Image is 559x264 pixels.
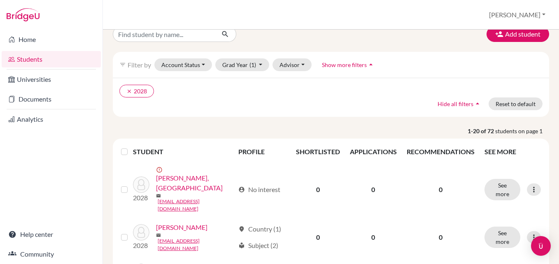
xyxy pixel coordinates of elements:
td: 0 [345,218,402,257]
i: arrow_drop_up [473,100,482,108]
th: RECOMMENDATIONS [402,142,480,162]
th: SEE MORE [480,142,546,162]
span: local_library [238,242,245,249]
strong: 1-20 of 72 [468,127,495,135]
td: 0 [291,162,345,218]
button: Add student [487,26,549,42]
span: mail [156,193,161,198]
a: [PERSON_NAME] [156,222,207,232]
a: Analytics [2,111,101,127]
img: Baloyi, Andiswa [133,176,149,193]
th: APPLICATIONS [345,142,402,162]
span: students on page 1 [495,127,549,135]
button: [PERSON_NAME] [485,7,549,23]
a: Universities [2,71,101,88]
button: Show more filtersarrow_drop_up [315,58,382,71]
span: Hide all filters [438,100,473,107]
span: account_circle [238,186,245,193]
img: Banda, Sibusisiwe [133,224,149,241]
i: filter_list [119,61,126,68]
a: [EMAIL_ADDRESS][DOMAIN_NAME] [158,198,235,213]
button: Account Status [154,58,212,71]
p: 2028 [133,193,149,203]
span: Show more filters [322,61,367,68]
div: No interest [238,185,280,195]
div: Subject (2) [238,241,278,250]
th: STUDENT [133,142,234,162]
td: 0 [291,218,345,257]
button: See more [484,227,520,248]
i: arrow_drop_up [367,60,375,69]
a: Community [2,246,101,262]
button: clear2028 [119,85,154,97]
p: 0 [407,232,475,242]
a: [EMAIL_ADDRESS][DOMAIN_NAME] [158,237,235,252]
input: Find student by name... [113,26,215,42]
img: Bridge-U [7,8,40,21]
span: location_on [238,226,245,232]
div: Country (1) [238,224,281,234]
a: Help center [2,226,101,243]
span: Filter by [128,61,151,69]
a: [PERSON_NAME], [GEOGRAPHIC_DATA] [156,173,235,193]
div: Open Intercom Messenger [531,236,551,256]
a: Documents [2,91,101,107]
p: 0 [407,185,475,195]
th: PROFILE [233,142,291,162]
button: Grad Year(1) [215,58,270,71]
i: clear [126,88,132,94]
button: See more [484,179,520,200]
p: 2028 [133,241,149,250]
a: Students [2,51,101,67]
a: Home [2,31,101,48]
button: Advisor [273,58,312,71]
button: Hide all filtersarrow_drop_up [431,97,489,110]
span: mail [156,233,161,238]
span: error_outline [156,167,164,173]
span: (1) [249,61,256,68]
button: Reset to default [489,97,543,110]
td: 0 [345,162,402,218]
th: SHORTLISTED [291,142,345,162]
